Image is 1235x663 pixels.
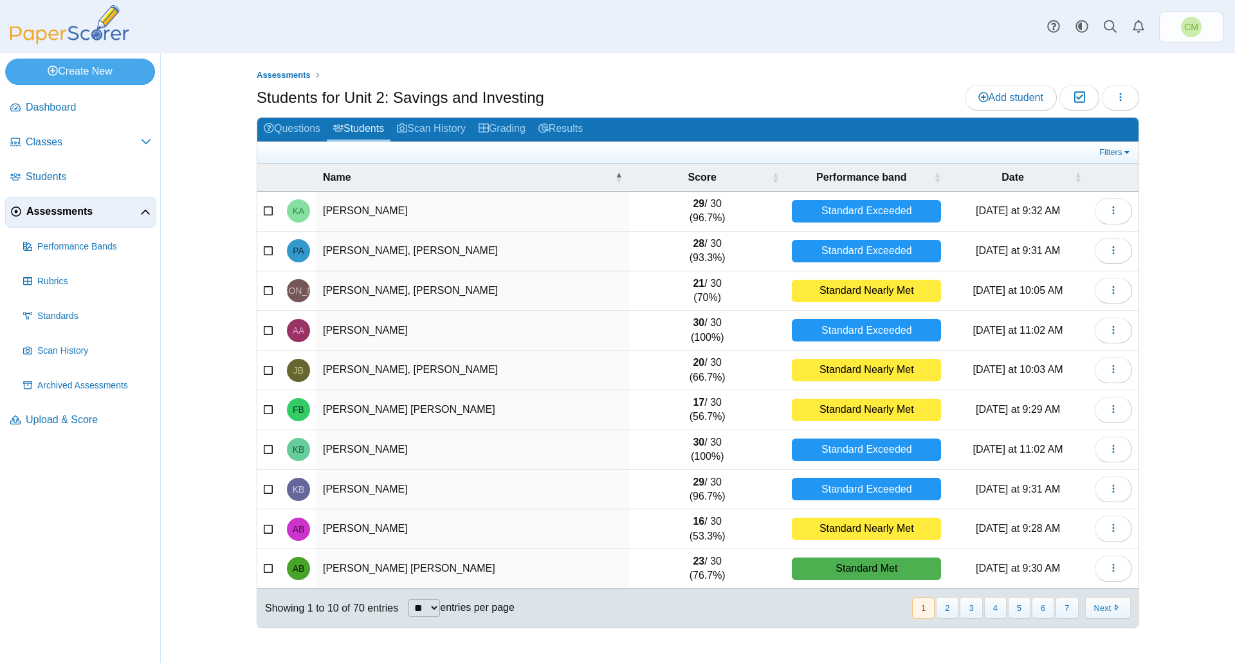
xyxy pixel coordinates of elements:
td: / 30 (66.7%) [629,350,785,390]
div: Standard Nearly Met [792,399,941,421]
a: Grading [472,118,532,141]
span: Assessments [26,204,140,219]
td: / 30 (93.3%) [629,232,785,271]
span: Anika Bloom [293,525,305,534]
span: Date [954,170,1072,185]
span: Pablo Almanza Tena [293,246,304,255]
time: Oct 9, 2025 at 11:02 AM [973,444,1063,455]
time: Oct 9, 2025 at 9:30 AM [976,563,1060,574]
span: Christine Munzer [1184,23,1198,32]
span: Add student [978,92,1043,103]
td: / 30 (76.7%) [629,549,785,589]
b: 17 [693,397,704,408]
td: [PERSON_NAME] [316,430,629,470]
span: Name : Activate to invert sorting [615,171,623,184]
span: Students [26,170,151,184]
time: Oct 9, 2025 at 9:31 AM [976,484,1060,495]
a: Dashboard [5,93,156,123]
time: Oct 9, 2025 at 9:32 AM [976,205,1060,216]
a: PaperScorer [5,35,134,46]
div: Standard Exceeded [792,478,941,500]
a: Archived Assessments [18,370,156,401]
span: Julian Barajas Garcia [293,366,304,375]
td: [PERSON_NAME], [PERSON_NAME] [316,271,629,311]
td: / 30 (53.3%) [629,509,785,549]
td: / 30 (70%) [629,271,785,311]
time: Oct 9, 2025 at 9:31 AM [976,245,1060,256]
a: Performance Bands [18,232,156,262]
b: 29 [693,198,704,209]
td: [PERSON_NAME], [PERSON_NAME] [316,232,629,271]
h1: Students for Unit 2: Savings and Investing [257,87,544,109]
div: Standard Nearly Met [792,280,941,302]
span: Kamila Acosta-Ferrera [293,206,305,215]
a: Assessments [253,68,314,84]
div: Standard Exceeded [792,319,941,341]
span: Performance band : Activate to sort [933,171,941,184]
div: Standard Exceeded [792,200,941,223]
a: Alerts [1124,13,1153,41]
td: / 30 (100%) [629,311,785,350]
span: Dashboard [26,100,151,114]
div: Standard Nearly Met [792,518,941,540]
span: Jasmine Arredondo Delgado [261,286,335,295]
a: Results [532,118,589,141]
td: [PERSON_NAME], [PERSON_NAME] [316,350,629,390]
a: Scan History [18,336,156,367]
td: / 30 (56.7%) [629,390,785,430]
nav: pagination [911,597,1131,619]
a: Students [327,118,390,141]
div: Standard Met [792,558,941,580]
a: Assessments [5,197,156,228]
span: Christine Munzer [1181,17,1202,37]
a: Questions [257,118,327,141]
b: 16 [693,516,704,527]
a: Classes [5,127,156,158]
a: Scan History [390,118,472,141]
td: [PERSON_NAME] [PERSON_NAME] [316,390,629,430]
td: [PERSON_NAME] [316,192,629,232]
td: / 30 (96.7%) [629,192,785,232]
td: / 30 (100%) [629,430,785,470]
b: 20 [693,357,704,368]
b: 28 [693,238,704,249]
button: 6 [1032,597,1054,619]
button: 5 [1008,597,1030,619]
button: 4 [984,597,1007,619]
span: Date : Activate to sort [1074,171,1082,184]
span: Performance band [792,170,931,185]
span: Performance Bands [37,241,151,253]
span: Upload & Score [26,413,151,427]
span: Adelin Aviado [293,326,305,335]
a: Upload & Score [5,405,156,436]
a: Standards [18,301,156,332]
div: Showing 1 to 10 of 70 entries [257,589,398,628]
button: 1 [912,597,935,619]
time: Oct 9, 2025 at 9:28 AM [976,523,1060,534]
time: Oct 9, 2025 at 10:05 AM [973,285,1063,296]
b: 21 [693,278,704,289]
span: Score [636,170,769,185]
span: Kelina Benavides-Khwajazada [293,445,305,454]
span: Scan History [37,345,151,358]
a: Christine Munzer [1159,12,1223,42]
a: Add student [965,85,1057,111]
img: PaperScorer [5,5,134,44]
a: Students [5,162,156,193]
span: Kayleen Bindel [293,485,305,494]
span: Rubrics [37,275,151,288]
span: Fernando Becerra Guadian [293,405,304,414]
div: Standard Exceeded [792,439,941,461]
span: Amy Bonilla Cardenas [293,564,305,573]
time: Oct 9, 2025 at 9:29 AM [976,404,1060,415]
label: entries per page [440,602,515,613]
td: [PERSON_NAME] [PERSON_NAME] [316,549,629,589]
span: Archived Assessments [37,379,151,392]
button: Next [1085,597,1131,619]
span: Score : Activate to sort [771,171,779,184]
a: Rubrics [18,266,156,297]
a: Create New [5,59,155,84]
span: Classes [26,135,141,149]
time: Oct 9, 2025 at 11:02 AM [973,325,1063,336]
div: Standard Nearly Met [792,359,941,381]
